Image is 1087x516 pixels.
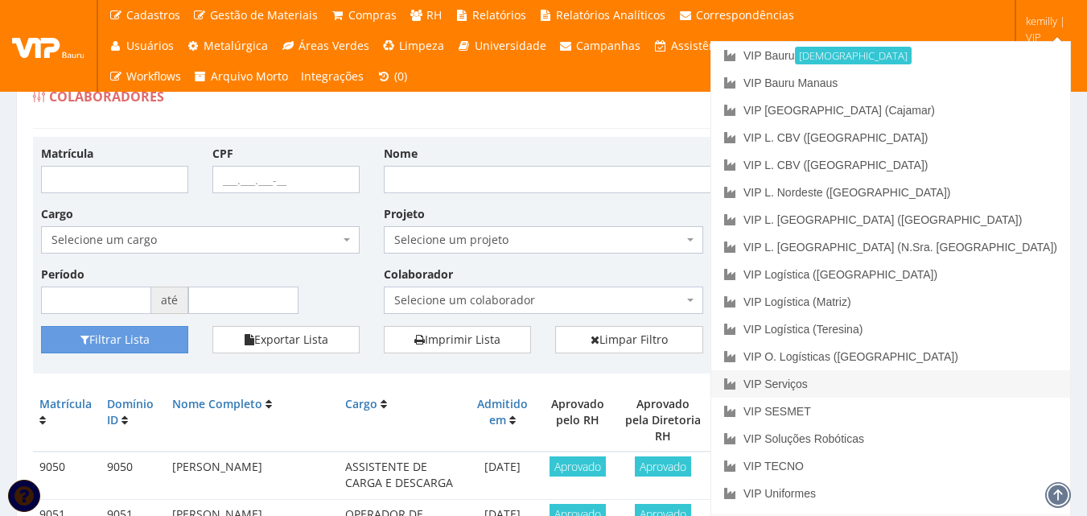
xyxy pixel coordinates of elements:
a: Limpeza [376,31,451,61]
td: ASSISTENTE DE CARGA E DESCARGA [339,452,467,500]
a: Domínio ID [107,396,154,427]
label: CPF [212,146,233,162]
input: ___.___.___-__ [212,166,360,193]
span: Limpeza [399,38,444,53]
a: Usuários [102,31,180,61]
a: TV [782,31,826,61]
span: Áreas Verdes [299,38,369,53]
a: VIP Logística ([GEOGRAPHIC_DATA]) [711,261,1070,288]
span: Correspondências [696,7,794,23]
span: Aprovado [635,456,691,477]
span: (0) [394,68,407,84]
span: Universidade [475,38,546,53]
span: Colaboradores [49,88,164,105]
a: VIP Logística (Matriz) [711,288,1070,316]
span: Relatórios Analíticos [556,7,665,23]
label: Período [41,266,84,283]
a: Integrações [294,61,370,92]
a: (0) [370,61,414,92]
a: Campanhas [553,31,648,61]
span: RH [426,7,442,23]
img: logo [12,34,84,58]
a: VIP L. CBV ([GEOGRAPHIC_DATA]) [711,124,1070,151]
a: Universidade [451,31,553,61]
a: Workflows [102,61,187,92]
a: Admitido em [477,396,528,427]
a: Assistência Técnica [647,31,782,61]
span: Arquivo Morto [211,68,288,84]
td: 9050 [33,452,101,500]
a: VIP L. CBV ([GEOGRAPHIC_DATA]) [711,151,1070,179]
span: Selecione um colaborador [384,287,702,314]
a: VIP Serviços [711,370,1070,398]
a: VIP TECNO [711,452,1070,480]
button: Exportar Lista [212,326,360,353]
span: Selecione um projeto [394,232,682,248]
td: [DATE] [467,452,537,500]
label: Cargo [41,206,73,222]
label: Nome [384,146,418,162]
span: até [151,287,188,314]
span: Selecione um cargo [41,226,360,254]
label: Matrícula [41,146,93,162]
span: Aprovado [550,456,606,477]
a: VIP Logística (Teresina) [711,316,1070,343]
th: Aprovado pelo RH [537,390,617,452]
span: Cadastros [126,7,180,23]
span: Selecione um cargo [51,232,340,248]
a: Imprimir Lista [384,326,531,353]
span: Integrações [301,68,364,84]
a: VIP L. [GEOGRAPHIC_DATA] (N.Sra. [GEOGRAPHIC_DATA]) [711,233,1070,261]
a: Nome Completo [172,396,262,411]
a: VIP L. Nordeste ([GEOGRAPHIC_DATA]) [711,179,1070,206]
a: Cargo [345,396,377,411]
span: Selecione um colaborador [394,292,682,308]
label: Projeto [384,206,425,222]
span: TV [805,38,818,53]
span: Compras [348,7,397,23]
td: [PERSON_NAME] [166,452,339,500]
a: VIP Bauru Manaus [711,69,1070,97]
a: Áreas Verdes [274,31,376,61]
a: VIP Uniformes [711,480,1070,507]
a: VIP Soluções Robóticas [711,425,1070,452]
a: VIP Bauru[DEMOGRAPHIC_DATA] [711,42,1070,69]
span: Workflows [126,68,181,84]
span: Metalúrgica [204,38,268,53]
span: Usuários [126,38,174,53]
a: VIP O. Logísticas ([GEOGRAPHIC_DATA]) [711,343,1070,370]
th: Documentos [709,390,795,452]
span: Campanhas [576,38,640,53]
label: Colaborador [384,266,453,283]
span: Selecione um projeto [384,226,702,254]
a: VIP [GEOGRAPHIC_DATA] (Cajamar) [711,97,1070,124]
a: Limpar Filtro [555,326,702,353]
td: 9050 [101,452,166,500]
a: VIP L. [GEOGRAPHIC_DATA] ([GEOGRAPHIC_DATA]) [711,206,1070,233]
a: Arquivo Morto [187,61,295,92]
span: Gestão de Materiais [210,7,318,23]
a: VIP SESMET [711,398,1070,425]
span: kemilly | VIP Bauru [1026,13,1066,61]
span: Assistência Técnica [671,38,776,53]
a: Matrícula [39,396,92,411]
button: Filtrar Lista [41,326,188,353]
th: Aprovado pela Diretoria RH [617,390,709,452]
small: [DEMOGRAPHIC_DATA] [795,47,912,64]
a: Metalúrgica [180,31,275,61]
span: Relatórios [472,7,526,23]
